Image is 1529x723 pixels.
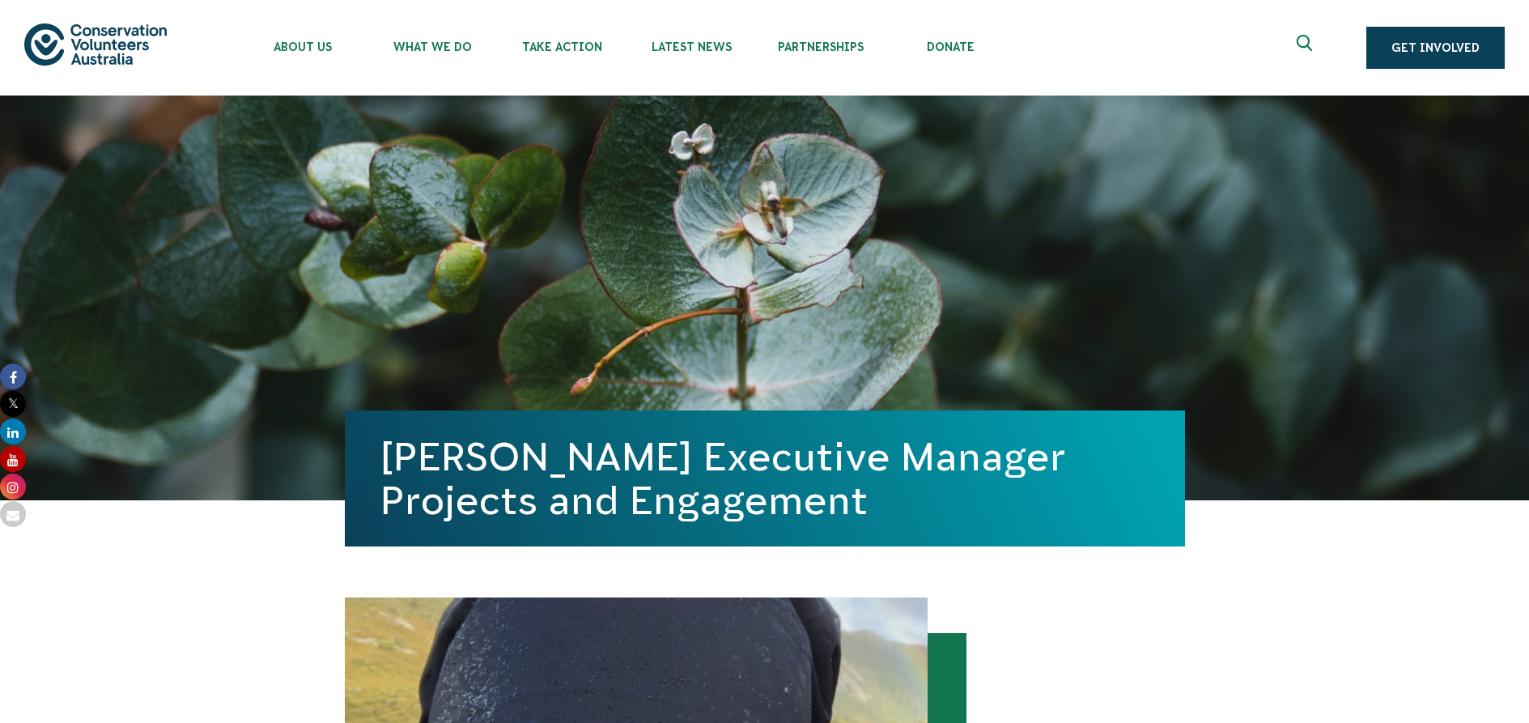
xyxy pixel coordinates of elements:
[756,40,886,53] span: Partnerships
[1297,35,1317,61] span: Expand search box
[497,40,626,53] span: Take Action
[886,40,1015,53] span: Donate
[24,23,167,65] img: logo.svg
[1366,27,1505,69] a: Get Involved
[380,435,1149,522] h1: [PERSON_NAME] Executive Manager Projects and Engagement
[367,40,497,53] span: What We Do
[238,40,367,53] span: About Us
[1287,28,1326,67] button: Expand search box Close search box
[626,40,756,53] span: Latest News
